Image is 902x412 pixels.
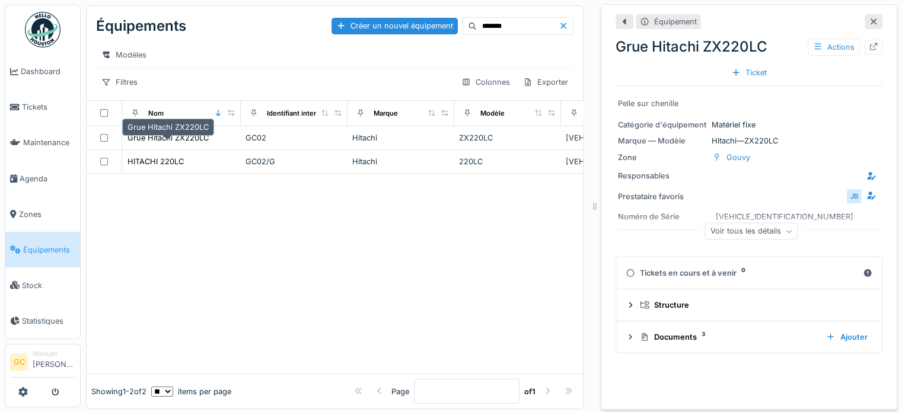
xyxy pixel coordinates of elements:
[716,211,853,222] div: [VEHICLE_IDENTIFICATION_NUMBER]
[352,132,450,143] div: Hitachi
[618,98,880,109] div: Pelle sur chenille
[96,11,186,41] div: Équipements
[20,173,75,184] span: Agenda
[480,108,505,119] div: Modèle
[374,108,398,119] div: Marque
[5,54,80,90] a: Dashboard
[846,188,862,205] div: JB
[654,16,697,27] div: Équipement
[5,125,80,161] a: Maintenance
[616,36,882,58] div: Grue Hitachi ZX220LC
[456,74,515,91] div: Colonnes
[19,209,75,220] span: Zones
[122,119,214,136] div: Grue Hitachi ZX220LC
[352,156,450,167] div: Hitachi
[618,135,880,146] div: Hitachi — ZX220LC
[618,170,707,181] div: Responsables
[808,39,860,56] div: Actions
[96,46,152,63] div: Modèles
[618,119,880,130] div: Matériel fixe
[246,132,343,143] div: GC02
[151,386,231,397] div: items per page
[618,211,707,222] div: Numéro de Série
[10,349,75,378] a: GC Manager[PERSON_NAME]
[459,156,556,167] div: 220LC
[22,315,75,327] span: Statistiques
[23,137,75,148] span: Maintenance
[618,191,707,202] div: Prestataire favoris
[246,156,343,167] div: GC02/G
[23,244,75,255] span: Équipements
[5,161,80,196] a: Agenda
[5,196,80,232] a: Zones
[618,152,707,163] div: Zone
[332,18,458,34] div: Créer un nouvel équipement
[391,386,409,397] div: Page
[640,331,817,343] div: Documents
[621,326,877,348] summary: Documents3Ajouter
[5,232,80,267] a: Équipements
[621,294,877,316] summary: Structure
[459,132,556,143] div: ZX220LC
[621,262,877,284] summary: Tickets en cours et à venir0
[626,267,858,279] div: Tickets en cours et à venir
[25,12,60,47] img: Badge_color-CXgf-gQk.svg
[148,108,164,119] div: Nom
[566,156,663,167] div: [VEHICLE_IDENTIFICATION_NUMBER]
[33,349,75,358] div: Manager
[518,74,573,91] div: Exporter
[91,386,146,397] div: Showing 1 - 2 of 2
[33,349,75,375] li: [PERSON_NAME]
[640,299,868,311] div: Structure
[705,223,798,240] div: Voir tous les détails
[267,108,324,119] div: Identifiant interne
[22,101,75,113] span: Tickets
[618,135,707,146] div: Marque — Modèle
[5,267,80,303] a: Stock
[128,156,184,167] div: HITACHI 220LC
[5,90,80,125] a: Tickets
[524,386,536,397] strong: of 1
[96,74,143,91] div: Filtres
[22,280,75,291] span: Stock
[21,66,75,77] span: Dashboard
[128,132,209,143] div: Grue Hitachi ZX220LC
[821,329,872,345] div: Ajouter
[10,353,28,371] li: GC
[618,119,707,130] div: Catégorie d'équipement
[566,132,663,143] div: [VEHICLE_IDENTIFICATION_NUMBER]
[5,303,80,338] a: Statistiques
[726,65,772,81] div: Ticket
[726,152,750,163] div: Gouvy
